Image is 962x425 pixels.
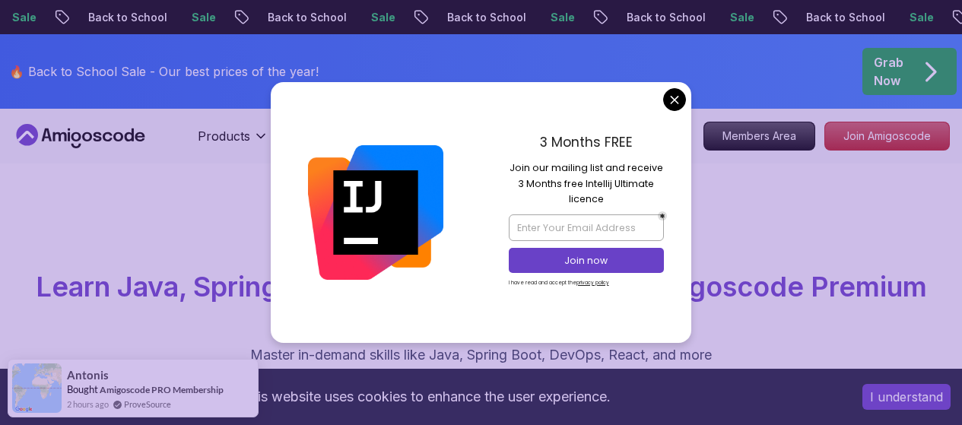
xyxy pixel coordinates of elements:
[791,10,894,25] p: Back to School
[862,384,951,410] button: Accept cookies
[715,10,764,25] p: Sale
[176,10,225,25] p: Sale
[198,127,268,157] button: Products
[67,383,98,395] span: Bought
[535,10,584,25] p: Sale
[356,10,405,25] p: Sale
[825,122,949,150] p: Join Amigoscode
[198,127,250,145] p: Products
[11,380,840,414] div: This website uses cookies to enhance the user experience.
[894,10,943,25] p: Sale
[703,122,815,151] a: Members Area
[67,398,109,411] span: 2 hours ago
[432,10,535,25] p: Back to School
[36,270,927,334] span: Learn Java, Spring Boot, DevOps & More with Amigoscode Premium Courses
[252,10,356,25] p: Back to School
[704,122,814,150] p: Members Area
[611,10,715,25] p: Back to School
[824,122,950,151] a: Join Amigoscode
[9,62,319,81] p: 🔥 Back to School Sale - Our best prices of the year!
[100,383,224,396] a: Amigoscode PRO Membership
[73,10,176,25] p: Back to School
[124,398,171,411] a: ProveSource
[67,369,109,382] span: Antonis
[874,53,903,90] p: Grab Now
[12,363,62,413] img: provesource social proof notification image
[226,344,737,408] p: Master in-demand skills like Java, Spring Boot, DevOps, React, and more through hands-on, expert-...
